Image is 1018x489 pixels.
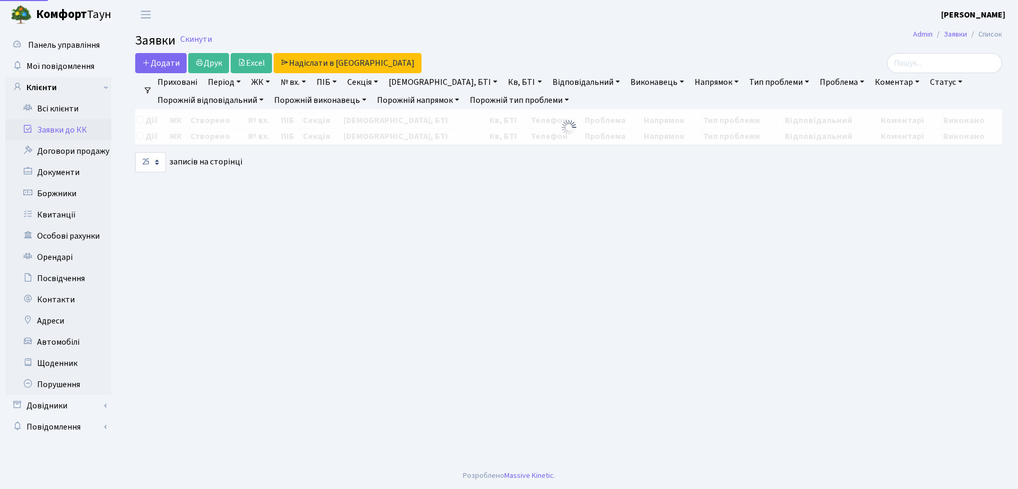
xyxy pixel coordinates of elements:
a: Секція [343,73,382,91]
a: Контакти [5,289,111,310]
a: Заявки до КК [5,119,111,141]
div: Розроблено . [463,470,555,482]
a: Порожній тип проблеми [466,91,573,109]
input: Пошук... [887,53,1002,73]
a: Надіслати в [GEOGRAPHIC_DATA] [274,53,422,73]
label: записів на сторінці [135,152,242,172]
a: [PERSON_NAME] [941,8,1005,21]
a: Всі клієнти [5,98,111,119]
a: Квитанції [5,204,111,225]
a: Клієнти [5,77,111,98]
a: Заявки [944,29,967,40]
a: Орендарі [5,247,111,268]
a: Коментар [871,73,924,91]
img: Обробка... [560,119,577,136]
a: Порожній виконавець [270,91,371,109]
a: Приховані [153,73,201,91]
a: Виконавець [626,73,688,91]
li: Список [967,29,1002,40]
b: Комфорт [36,6,87,23]
a: Період [204,73,245,91]
a: ПІБ [312,73,341,91]
span: Мої повідомлення [27,60,94,72]
a: Особові рахунки [5,225,111,247]
a: Порушення [5,374,111,395]
img: logo.png [11,4,32,25]
a: Excel [231,53,272,73]
a: [DEMOGRAPHIC_DATA], БТІ [384,73,502,91]
a: Відповідальний [548,73,624,91]
a: Боржники [5,183,111,204]
a: Документи [5,162,111,183]
a: Довідники [5,395,111,416]
a: Договори продажу [5,141,111,162]
button: Переключити навігацію [133,6,159,23]
a: Посвідчення [5,268,111,289]
a: Додати [135,53,187,73]
a: Адреси [5,310,111,331]
a: Автомобілі [5,331,111,353]
span: Заявки [135,31,175,50]
a: Massive Kinetic [504,470,554,481]
nav: breadcrumb [897,23,1018,46]
a: Панель управління [5,34,111,56]
a: Admin [913,29,933,40]
a: Порожній відповідальний [153,91,268,109]
a: Друк [188,53,229,73]
a: Скинути [180,34,212,45]
a: Мої повідомлення [5,56,111,77]
a: Напрямок [690,73,743,91]
select: записів на сторінці [135,152,166,172]
a: ЖК [247,73,274,91]
a: Кв, БТІ [504,73,546,91]
a: Тип проблеми [745,73,813,91]
a: Повідомлення [5,416,111,438]
span: Таун [36,6,111,24]
b: [PERSON_NAME] [941,9,1005,21]
span: Додати [142,57,180,69]
a: Проблема [815,73,868,91]
a: № вх. [276,73,310,91]
a: Щоденник [5,353,111,374]
a: Порожній напрямок [373,91,463,109]
span: Панель управління [28,39,100,51]
a: Статус [926,73,967,91]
